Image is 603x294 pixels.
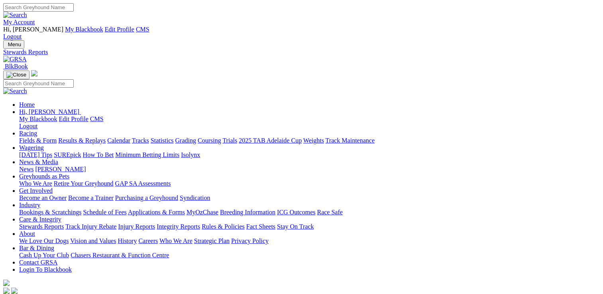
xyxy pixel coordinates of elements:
[19,180,52,187] a: Who We Are
[19,223,600,230] div: Care & Integrity
[3,56,27,63] img: GRSA
[19,101,35,108] a: Home
[3,26,600,40] div: My Account
[19,137,600,144] div: Racing
[71,252,169,259] a: Chasers Restaurant & Function Centre
[277,223,314,230] a: Stay On Track
[194,237,230,244] a: Strategic Plan
[31,70,37,76] img: logo-grsa-white.png
[118,223,155,230] a: Injury Reports
[19,259,57,266] a: Contact GRSA
[65,26,103,33] a: My Blackbook
[19,116,57,122] a: My Blackbook
[19,216,61,223] a: Care & Integrity
[68,194,114,201] a: Become a Trainer
[222,137,237,144] a: Trials
[19,245,54,251] a: Bar & Dining
[19,116,600,130] div: Hi, [PERSON_NAME]
[277,209,315,216] a: ICG Outcomes
[107,137,130,144] a: Calendar
[115,180,171,187] a: GAP SA Assessments
[3,63,28,70] a: BlkBook
[19,266,72,273] a: Login To Blackbook
[19,237,600,245] div: About
[19,123,37,129] a: Logout
[11,288,18,294] img: twitter.svg
[54,180,114,187] a: Retire Your Greyhound
[3,280,10,286] img: logo-grsa-white.png
[19,209,600,216] div: Industry
[58,137,106,144] a: Results & Replays
[3,288,10,294] img: facebook.svg
[19,230,35,237] a: About
[128,209,185,216] a: Applications & Forms
[83,151,114,158] a: How To Bet
[3,19,35,25] a: My Account
[19,173,69,180] a: Greyhounds as Pets
[54,151,81,158] a: SUREpick
[19,130,37,137] a: Racing
[118,237,137,244] a: History
[3,3,74,12] input: Search
[3,79,74,88] input: Search
[115,151,179,158] a: Minimum Betting Limits
[138,237,158,244] a: Careers
[65,223,116,230] a: Track Injury Rebate
[239,137,302,144] a: 2025 TAB Adelaide Cup
[19,180,600,187] div: Greyhounds as Pets
[187,209,218,216] a: MyOzChase
[157,223,200,230] a: Integrity Reports
[3,12,27,19] img: Search
[136,26,149,33] a: CMS
[6,72,26,78] img: Close
[8,41,21,47] span: Menu
[19,151,600,159] div: Wagering
[3,26,63,33] span: Hi, [PERSON_NAME]
[19,151,52,158] a: [DATE] Tips
[175,137,196,144] a: Grading
[19,137,57,144] a: Fields & Form
[19,202,40,208] a: Industry
[19,194,67,201] a: Become an Owner
[3,49,600,56] a: Stewards Reports
[198,137,221,144] a: Coursing
[3,33,22,40] a: Logout
[19,209,81,216] a: Bookings & Scratchings
[90,116,104,122] a: CMS
[317,209,342,216] a: Race Safe
[19,252,600,259] div: Bar & Dining
[180,194,210,201] a: Syndication
[115,194,178,201] a: Purchasing a Greyhound
[220,209,275,216] a: Breeding Information
[19,194,600,202] div: Get Involved
[202,223,245,230] a: Rules & Policies
[19,166,33,172] a: News
[246,223,275,230] a: Fact Sheets
[19,187,53,194] a: Get Involved
[19,252,69,259] a: Cash Up Your Club
[19,223,64,230] a: Stewards Reports
[303,137,324,144] a: Weights
[19,237,69,244] a: We Love Our Dogs
[35,166,86,172] a: [PERSON_NAME]
[3,40,24,49] button: Toggle navigation
[181,151,200,158] a: Isolynx
[151,137,174,144] a: Statistics
[3,71,29,79] button: Toggle navigation
[5,63,28,70] span: BlkBook
[19,144,44,151] a: Wagering
[105,26,134,33] a: Edit Profile
[159,237,192,244] a: Who We Are
[19,108,81,115] a: Hi, [PERSON_NAME]
[19,159,58,165] a: News & Media
[326,137,375,144] a: Track Maintenance
[83,209,126,216] a: Schedule of Fees
[3,88,27,95] img: Search
[231,237,269,244] a: Privacy Policy
[132,137,149,144] a: Tracks
[70,237,116,244] a: Vision and Values
[19,166,600,173] div: News & Media
[19,108,79,115] span: Hi, [PERSON_NAME]
[59,116,88,122] a: Edit Profile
